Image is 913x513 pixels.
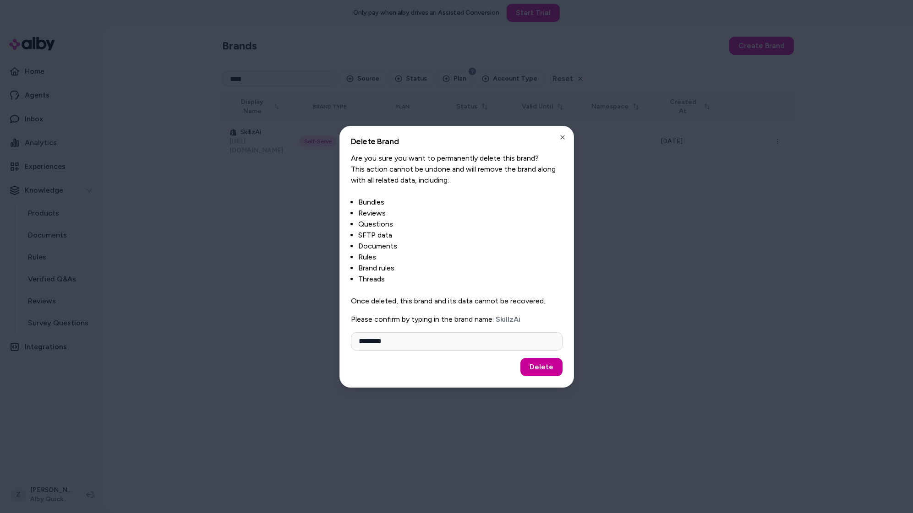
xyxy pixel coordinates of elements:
[358,241,563,252] li: Documents
[351,314,563,325] p: Please confirm by typing in the brand name:
[520,358,563,376] button: Delete
[358,263,563,274] li: Brand rules
[358,197,563,208] li: Bundles
[358,230,563,241] li: SFTP data
[351,137,563,146] h2: Delete Brand
[358,219,563,230] li: Questions
[358,274,563,285] li: Threads
[351,153,563,307] p: Are you sure you want to permanently delete this brand? This action cannot be undone and will rem...
[496,315,520,324] span: SkillzAi
[358,252,563,263] li: Rules
[358,208,563,219] li: Reviews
